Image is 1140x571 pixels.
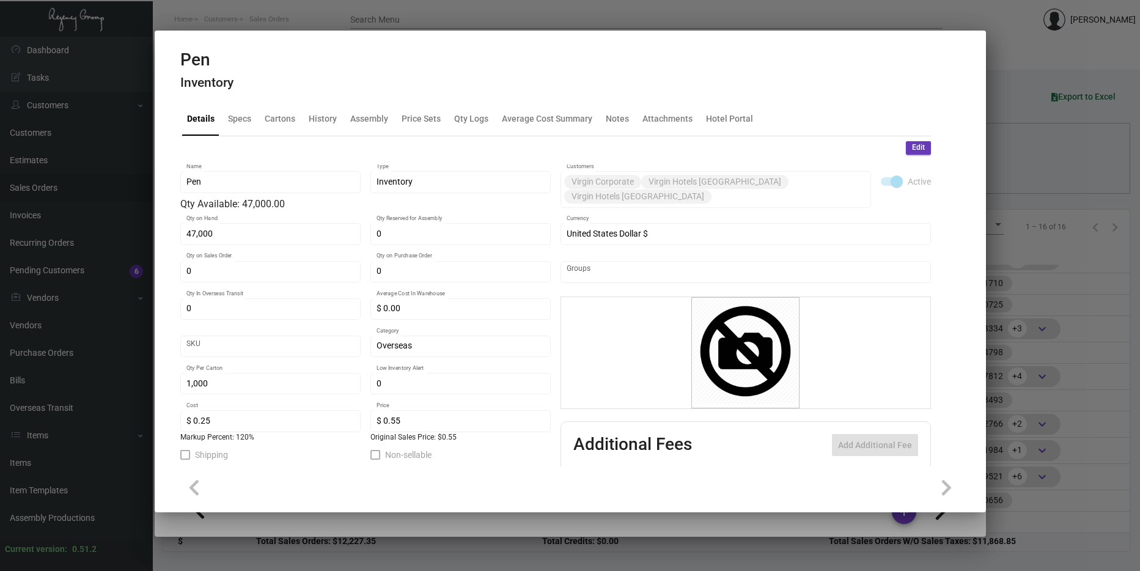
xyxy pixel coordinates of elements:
div: Qty Available: 47,000.00 [180,197,551,212]
div: Assembly [350,112,388,125]
h4: Inventory [180,75,234,90]
div: Average Cost Summary [502,112,592,125]
h2: Pen [180,50,234,70]
div: Hotel Portal [706,112,753,125]
span: Add Additional Fee [838,440,912,450]
div: Notes [606,112,629,125]
span: Edit [912,142,925,153]
div: Price Sets [402,112,441,125]
div: Details [187,112,215,125]
span: Active [908,174,931,189]
input: Add new.. [567,267,924,277]
mat-chip: Virgin Corporate [564,175,641,189]
div: Specs [228,112,251,125]
mat-chip: Virgin Hotels [GEOGRAPHIC_DATA] [641,175,789,189]
mat-chip: Virgin Hotels [GEOGRAPHIC_DATA] [564,190,712,204]
button: Add Additional Fee [832,434,918,456]
div: Qty Logs [454,112,488,125]
div: Attachments [642,112,693,125]
div: Cartons [265,112,295,125]
span: Shipping [195,448,228,462]
input: Add new.. [714,191,864,201]
button: Edit [906,141,931,155]
span: Non-sellable [385,448,432,462]
div: History [309,112,337,125]
div: Current version: [5,543,67,556]
div: 0.51.2 [72,543,97,556]
h2: Additional Fees [573,434,692,456]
